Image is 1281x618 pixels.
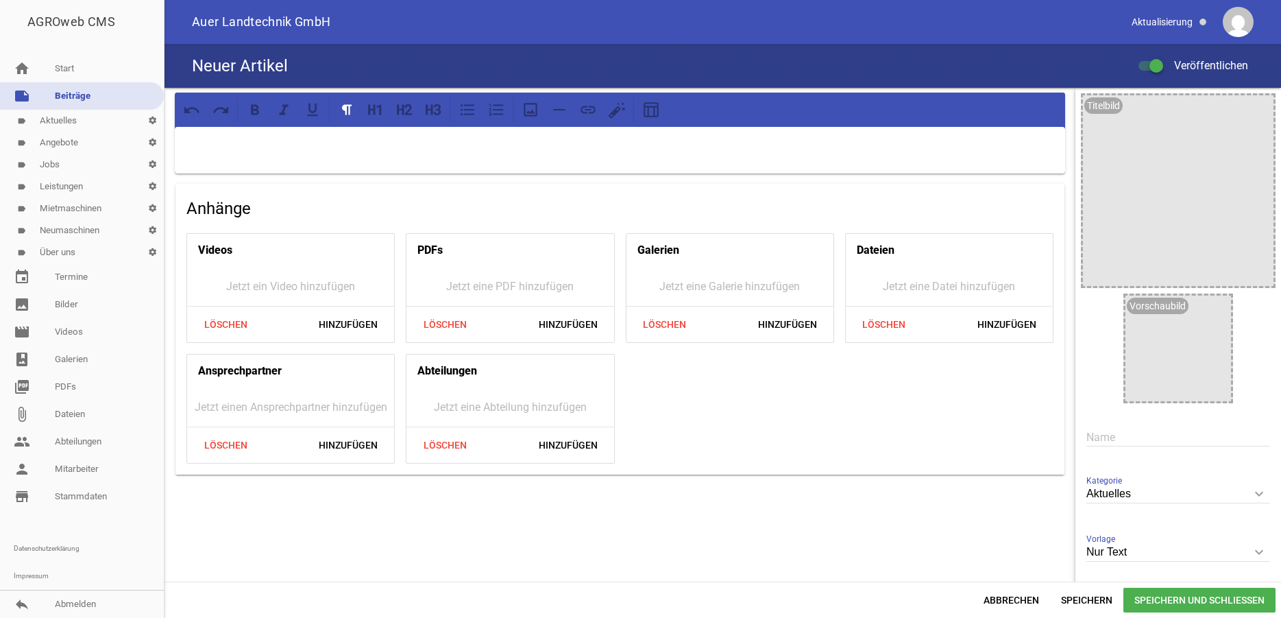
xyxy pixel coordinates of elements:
[17,226,26,235] i: label
[193,312,258,337] span: Löschen
[14,269,30,285] i: event
[14,406,30,423] i: attach_file
[141,132,164,154] i: settings
[141,176,164,198] i: settings
[141,154,164,176] i: settings
[528,312,609,337] span: Hinzufügen
[14,351,30,368] i: photo_album
[186,198,1053,219] h4: Anhänge
[141,198,164,219] i: settings
[17,139,26,147] i: label
[14,88,30,104] i: note
[747,312,828,337] span: Hinzufügen
[1050,588,1123,613] span: Speichern
[17,117,26,126] i: label
[141,219,164,241] i: settings
[1248,483,1270,505] i: keyboard_arrow_down
[857,239,894,261] h4: Dateien
[187,267,394,306] div: Jetzt ein Video hinzufügen
[198,239,232,261] h4: Videos
[632,312,698,337] span: Löschen
[17,204,26,213] i: label
[417,239,443,261] h4: PDFs
[626,267,833,306] div: Jetzt eine Galerie hinzufügen
[1158,59,1248,72] span: Veröffentlichen
[1248,541,1270,563] i: keyboard_arrow_down
[846,267,1053,306] div: Jetzt eine Datei hinzufügen
[14,379,30,395] i: picture_as_pdf
[406,388,613,427] div: Jetzt eine Abteilung hinzufügen
[17,182,26,191] i: label
[14,433,30,450] i: people
[192,55,288,77] h4: Neuer Artikel
[412,433,478,457] span: Löschen
[406,267,613,306] div: Jetzt eine PDF hinzufügen
[14,488,30,505] i: store_mall_directory
[412,312,478,337] span: Löschen
[308,312,389,337] span: Hinzufügen
[528,433,609,457] span: Hinzufügen
[192,16,331,28] span: Auer Landtechnik GmbH
[1084,97,1123,114] div: Titelbild
[14,60,30,77] i: home
[17,161,26,169] i: label
[1123,588,1276,613] span: Speichern und Schließen
[851,312,917,337] span: Löschen
[17,248,26,257] i: label
[198,360,282,382] h4: Ansprechpartner
[308,433,389,457] span: Hinzufügen
[637,239,679,261] h4: Galerien
[14,596,30,613] i: reply
[141,241,164,263] i: settings
[966,312,1047,337] span: Hinzufügen
[973,588,1050,613] span: Abbrechen
[1127,298,1188,314] div: Vorschaubild
[141,110,164,132] i: settings
[417,360,477,382] h4: Abteilungen
[14,461,30,477] i: person
[14,296,30,313] i: image
[187,388,394,427] div: Jetzt einen Ansprechpartner hinzufügen
[193,433,258,457] span: Löschen
[14,324,30,340] i: movie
